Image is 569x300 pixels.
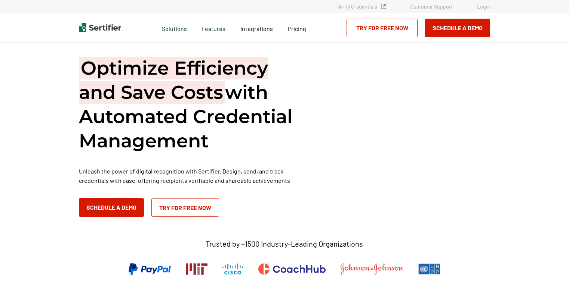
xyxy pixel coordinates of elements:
p: Unleash the power of digital recognition with Sertifier. Design, send, and track credentials with... [79,166,303,185]
a: Integrations [240,23,273,32]
img: Verified [381,4,386,9]
span: Features [202,23,225,32]
img: UNDP [418,263,440,275]
h1: with Automated Credential Management [79,56,303,153]
a: Login [477,3,490,10]
p: Trusted by +1500 Industry-Leading Organizations [206,239,363,249]
span: Solutions [162,23,187,32]
img: Johnson & Johnson [341,263,403,275]
img: PayPal [129,263,171,275]
span: Pricing [288,25,306,32]
a: Try for Free Now [151,198,219,217]
img: Cisco [222,263,243,275]
a: Customer Support [410,3,453,10]
a: Try for Free Now [347,19,418,37]
a: Verify Credentials [337,3,386,10]
img: Sertifier | Digital Credentialing Platform [79,23,121,32]
span: Optimize Efficiency and Save Costs [79,57,268,104]
span: Integrations [240,25,273,32]
a: Pricing [288,23,306,32]
img: CoachHub [258,263,326,275]
img: Massachusetts Institute of Technology [186,263,207,275]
